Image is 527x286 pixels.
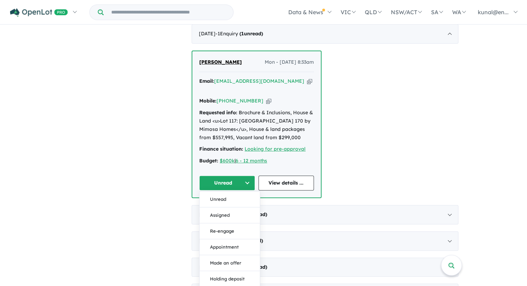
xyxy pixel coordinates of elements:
a: [PERSON_NAME] [199,58,242,66]
a: 6 - 12 months [236,158,267,164]
strong: Budget: [199,158,218,164]
span: Mon - [DATE] 8:33am [265,58,314,66]
div: [DATE] [192,24,458,44]
span: kunal@en... [478,9,509,16]
a: $600k [220,158,235,164]
a: [PHONE_NUMBER] [217,98,263,104]
span: 1 [241,30,244,37]
input: Try estate name, suburb, builder or developer [105,5,232,20]
div: [DATE] [192,231,458,251]
img: Openlot PRO Logo White [10,8,68,17]
a: View details ... [258,176,314,190]
div: | [199,157,314,165]
strong: Requested info: [199,109,237,116]
button: Assigned [200,207,260,223]
span: - 1 Enquir y [216,30,263,37]
span: [PERSON_NAME] [199,59,242,65]
button: Re-engage [200,223,260,239]
strong: Mobile: [199,98,217,104]
button: Unread [200,191,260,207]
strong: Email: [199,78,214,84]
div: [DATE] [192,258,458,277]
button: Copy [266,97,271,105]
a: [EMAIL_ADDRESS][DOMAIN_NAME] [214,78,304,84]
button: Copy [307,78,312,85]
strong: ( unread) [239,30,263,37]
button: Unread [199,176,255,190]
button: Made an offer [200,255,260,271]
div: [DATE] [192,205,458,224]
div: Brochure & Inclusions, House & Land <u>Lot 117: [GEOGRAPHIC_DATA] 170 by Mimosa Homes</u>, House ... [199,109,314,142]
a: Looking for pre-approval [245,146,306,152]
button: Appointment [200,239,260,255]
strong: Finance situation: [199,146,243,152]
